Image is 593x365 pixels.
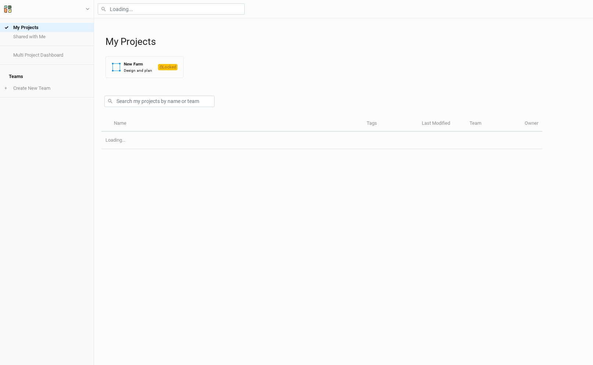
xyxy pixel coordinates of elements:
[158,64,177,70] span: Locked
[124,61,152,67] div: New Farm
[109,116,362,132] th: Name
[418,116,466,132] th: Last Modified
[105,36,586,47] h1: My Projects
[124,68,152,73] div: Design and plan
[104,96,215,107] input: Search my projects by name or team
[98,3,245,15] input: Loading...
[4,85,7,91] span: +
[521,116,542,132] th: Owner
[101,132,542,149] td: Loading...
[4,69,89,84] h4: Teams
[466,116,521,132] th: Team
[363,116,418,132] th: Tags
[105,56,184,78] button: New FarmDesign and planLocked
